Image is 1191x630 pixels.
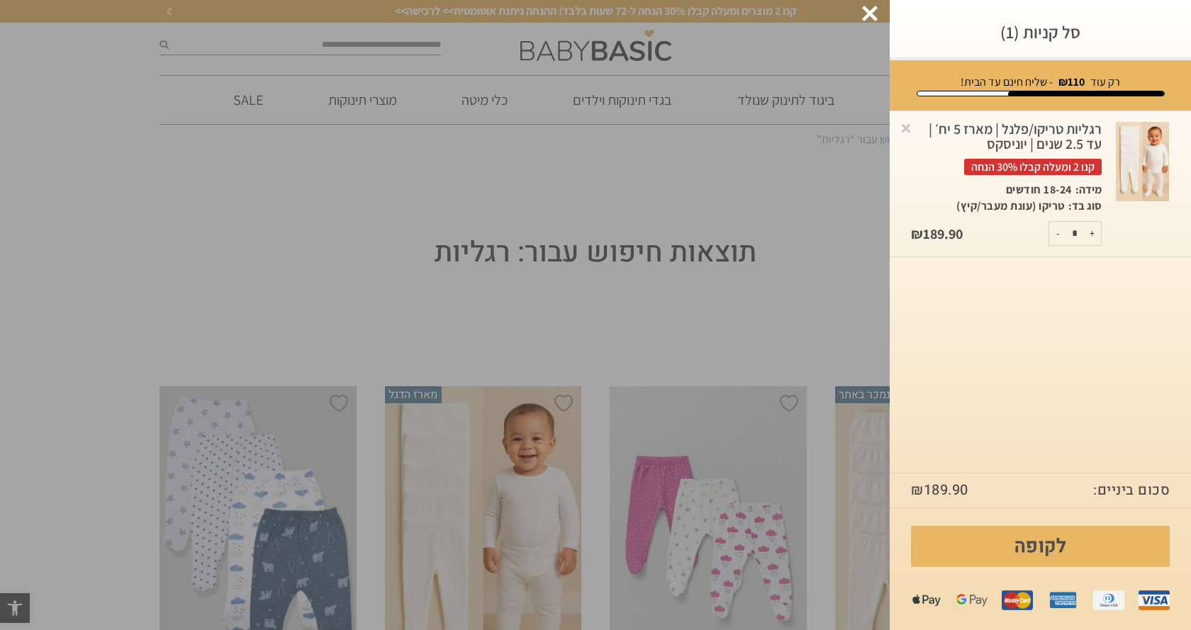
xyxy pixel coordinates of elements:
[1058,74,1085,89] strong: ₪
[956,585,988,616] img: gpay.png
[1068,74,1085,89] span: 110
[1061,222,1089,245] input: כמות המוצר
[1090,74,1120,89] span: רק עוד
[13,22,101,114] td: Have questions? We're here to help!
[1083,222,1101,245] button: +
[1049,222,1067,245] button: -
[911,225,963,243] bdi: 189.90
[1139,585,1170,616] img: visa.png
[1093,480,1170,500] strong: סכום ביניים:
[961,74,1053,89] span: - שליח חינם עד הבית!
[6,6,179,119] button: zendesk chatHave questions? We're here to help!
[1072,182,1102,198] dt: מידה:
[911,225,923,243] span: ₪
[911,122,1102,176] div: רגליות טריקו/פלנל | מארז 5 יח׳ | עד 2.5 שנים | יוניסקס
[899,120,913,135] a: Remove this item
[23,8,162,22] div: zendesk chat
[1002,585,1033,616] img: mastercard.png
[1093,585,1124,616] img: diners.png
[911,526,1170,567] a: לקופה
[1065,198,1102,214] dt: סוג בד:
[1006,182,1072,198] p: 18-24 חודשים
[956,198,1065,214] p: טריקו (עונת מעבר/קיץ)
[964,159,1102,175] span: קנו 2 ומעלה קבלו 30% הנחה
[911,480,924,500] span: ₪
[1047,585,1078,616] img: amex.png
[911,585,942,616] img: apple%20pay.png
[911,122,1102,183] a: רגליות טריקו/פלנל | מארז 5 יח׳ | עד 2.5 שנים | יוניסקסקנו 2 ומעלה קבלו 30% הנחה
[911,21,1170,43] h3: סל קניות (1)
[911,480,968,500] bdi: 189.90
